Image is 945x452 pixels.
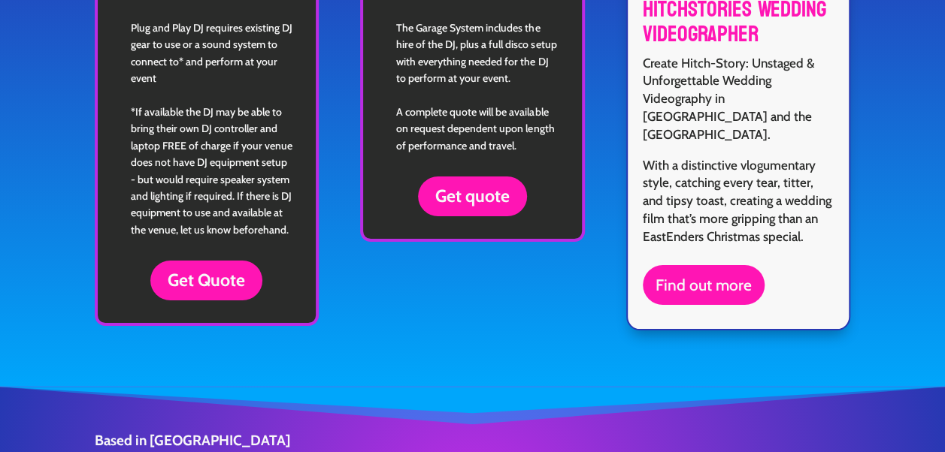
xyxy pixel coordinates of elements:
[643,264,765,304] a: Find out more
[643,156,834,246] p: With a distinctive vlogumentary style, catching every tear, titter, and tipsy toast, creating a w...
[643,54,834,156] p: Create Hitch-Story: Unstaged & Unforgettable Wedding Videography in [GEOGRAPHIC_DATA] and the [GE...
[396,21,556,85] span: The Garage System includes the hire of the DJ, plus a full disco setup with everything needed for...
[150,261,262,300] a: Get Quote
[396,105,554,152] span: A complete quote will be available on request dependent upon length of performance and travel.
[95,432,290,449] strong: Based in [GEOGRAPHIC_DATA]
[131,21,292,85] span: Plug and Play DJ requires existing DJ gear to use or a sound system to connect to* and perform at...
[131,105,292,237] span: *If available the DJ may be able to bring their own DJ controller and laptop FREE of charge if yo...
[418,176,527,216] a: Get quote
